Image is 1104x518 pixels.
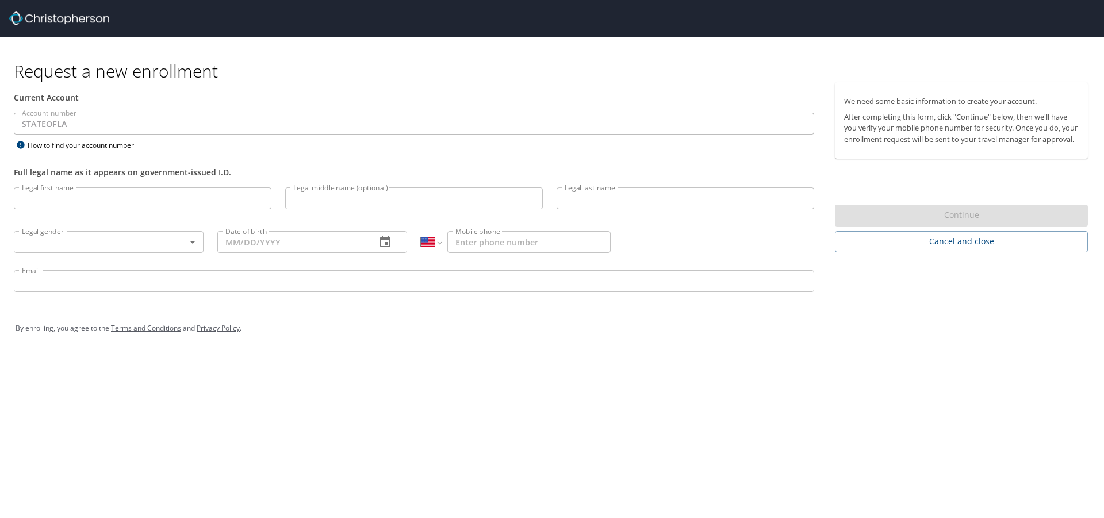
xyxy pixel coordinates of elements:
[197,323,240,333] a: Privacy Policy
[14,166,814,178] div: Full legal name as it appears on government-issued I.D.
[14,60,1097,82] h1: Request a new enrollment
[217,231,367,253] input: MM/DD/YYYY
[14,91,814,103] div: Current Account
[14,138,158,152] div: How to find your account number
[835,231,1088,252] button: Cancel and close
[447,231,611,253] input: Enter phone number
[9,11,109,25] img: cbt logo
[111,323,181,333] a: Terms and Conditions
[844,96,1079,107] p: We need some basic information to create your account.
[844,235,1079,249] span: Cancel and close
[16,314,1088,343] div: By enrolling, you agree to the and .
[14,231,204,253] div: ​
[844,112,1079,145] p: After completing this form, click "Continue" below, then we'll have you verify your mobile phone ...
